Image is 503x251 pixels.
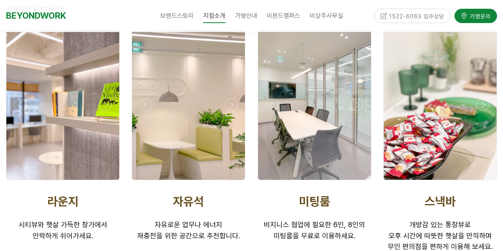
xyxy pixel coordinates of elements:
span: 자유석 [173,194,204,208]
span: 비지니스 협업에 필요한 6인, 8인의 [264,220,365,229]
span: 시티뷰와 햇살 가득한 창가에서 [19,220,107,229]
span: 무인 편의점을 편하게 이용해 보세요. [388,242,493,251]
span: 미팅룸을 무료로 이용하세요. [274,232,355,240]
span: 자유로운 업무나 에 [155,220,210,229]
span: 라운지 [47,194,78,208]
a: 지점소개 [198,6,230,26]
span: 스낵바 [425,194,456,208]
span: 지점소개 [203,9,225,23]
span: 미팅룸 [299,194,330,208]
a: 비욘드캠퍼스 [262,6,305,26]
a: 가맹문의 [454,9,497,23]
span: 비욘드캠퍼스 [267,12,300,19]
span: 가맹문의 [468,12,491,20]
a: 비상주사무실 [305,6,348,26]
span: 브랜드스토리 [160,12,194,19]
span: 가맹안내 [235,12,257,19]
span: 비상주사무실 [310,12,343,19]
a: 가맹안내 [230,6,262,26]
span: 안락하게 쉬어가세요. [33,232,93,240]
span: 너지 [210,220,222,229]
a: 브랜드스토리 [155,6,198,26]
span: 개방감 있는 통창뷰로 [410,220,471,229]
a: BEYONDWORK [6,8,66,23]
span: 오후 시간에 따뜻한 햇살을 만끽하며 [388,232,492,240]
span: 재충전을 위한 공간으로 추천합니다. [137,232,240,240]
